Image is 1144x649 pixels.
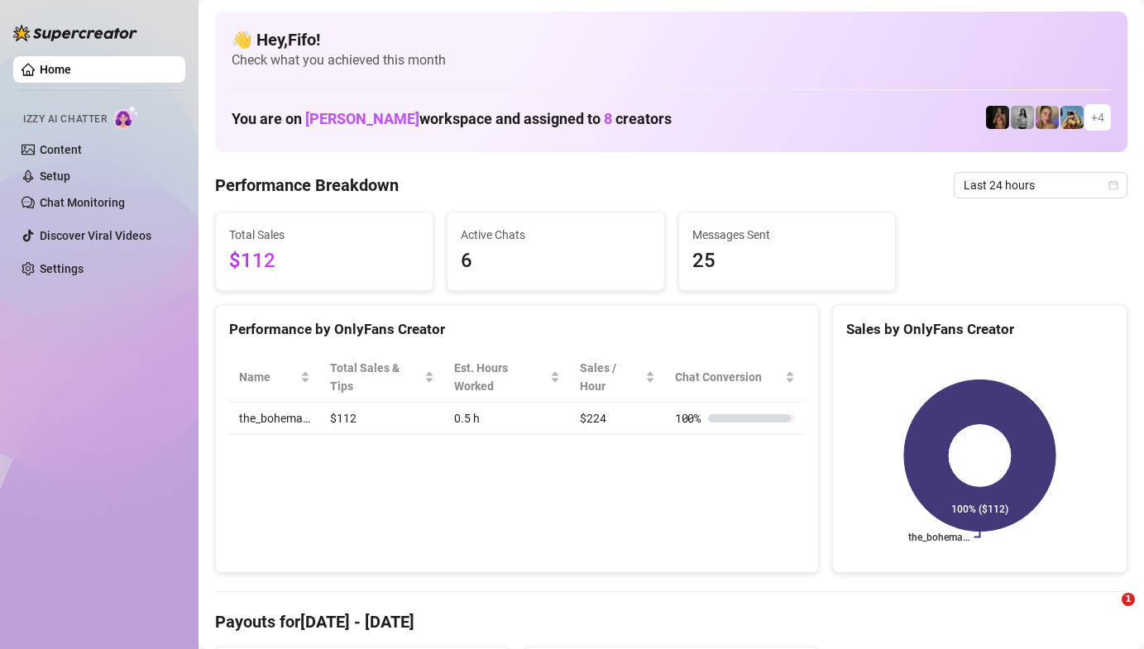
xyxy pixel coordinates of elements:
img: AI Chatter [113,105,139,129]
span: 8 [604,110,612,127]
a: Setup [40,169,70,183]
span: Sales / Hour [580,359,642,395]
h4: Performance Breakdown [215,174,399,197]
span: Total Sales & Tips [330,359,421,395]
a: Content [40,143,82,156]
div: Performance by OnlyFans Creator [229,318,805,341]
td: the_bohema… [229,403,320,435]
td: 0.5 h [444,403,570,435]
span: 100 % [675,409,701,427]
img: logo-BBDzfeDw.svg [13,25,137,41]
span: 6 [461,246,651,277]
span: calendar [1108,180,1118,190]
span: Name [239,368,297,386]
a: Settings [40,262,84,275]
img: the_bohema [986,106,1009,129]
h4: Payouts for [DATE] - [DATE] [215,610,1127,633]
div: Sales by OnlyFans Creator [846,318,1113,341]
img: Cherry [1036,106,1059,129]
text: the_bohema… [908,532,969,543]
a: Home [40,63,71,76]
span: + 4 [1091,108,1104,126]
img: Babydanix [1060,106,1084,129]
span: Check what you achieved this month [232,51,1111,69]
span: Izzy AI Chatter [23,112,107,127]
span: 25 [692,246,883,277]
span: $112 [229,246,419,277]
iframe: Intercom live chat [1088,593,1127,632]
span: Chat Conversion [675,368,782,386]
span: Messages Sent [692,226,883,244]
span: 1 [1122,593,1135,606]
th: Total Sales & Tips [320,352,444,403]
div: Est. Hours Worked [454,359,547,395]
td: $112 [320,403,444,435]
span: Last 24 hours [964,173,1118,198]
h4: 👋 Hey, Fifo ! [232,28,1111,51]
a: Discover Viral Videos [40,229,151,242]
a: Chat Monitoring [40,196,125,209]
span: Total Sales [229,226,419,244]
th: Sales / Hour [570,352,665,403]
th: Name [229,352,320,403]
td: $224 [570,403,665,435]
img: A [1011,106,1034,129]
span: Active Chats [461,226,651,244]
th: Chat Conversion [665,352,805,403]
h1: You are on workspace and assigned to creators [232,110,672,128]
span: [PERSON_NAME] [305,110,419,127]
